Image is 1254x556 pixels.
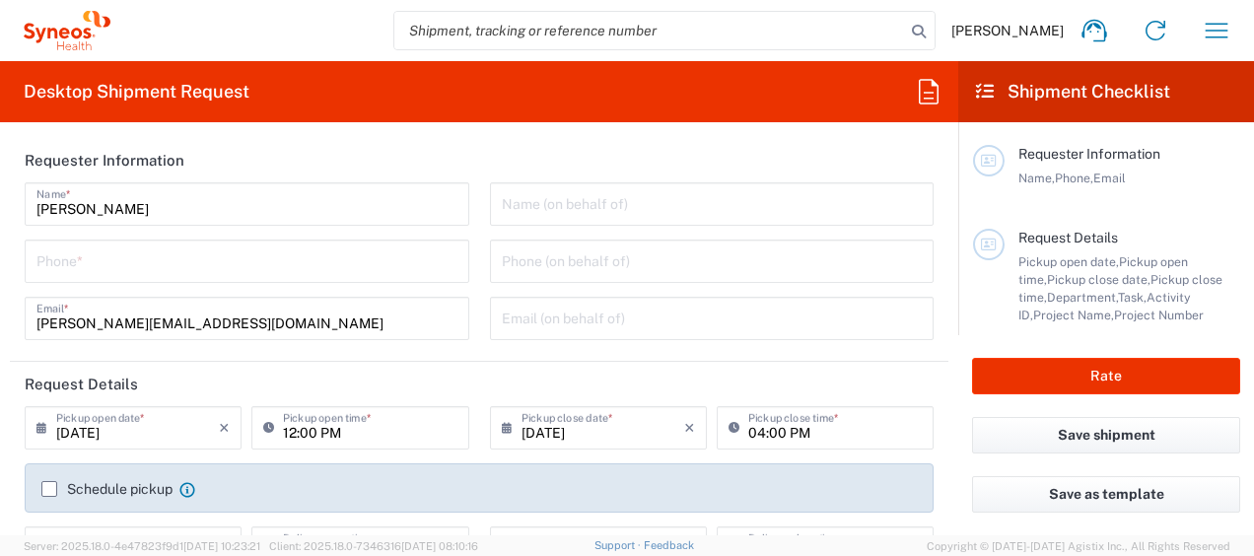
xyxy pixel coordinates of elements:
[1018,171,1055,185] span: Name,
[401,540,478,552] span: [DATE] 08:10:16
[1114,308,1204,322] span: Project Number
[927,537,1230,555] span: Copyright © [DATE]-[DATE] Agistix Inc., All Rights Reserved
[1055,171,1093,185] span: Phone,
[1047,272,1150,287] span: Pickup close date,
[972,358,1240,394] button: Rate
[269,540,478,552] span: Client: 2025.18.0-7346316
[1018,230,1118,245] span: Request Details
[1018,146,1160,162] span: Requester Information
[25,375,138,394] h2: Request Details
[644,539,694,551] a: Feedback
[1093,171,1126,185] span: Email
[976,80,1170,104] h2: Shipment Checklist
[24,80,249,104] h2: Desktop Shipment Request
[972,476,1240,513] button: Save as template
[1033,308,1114,322] span: Project Name,
[183,540,260,552] span: [DATE] 10:23:21
[972,417,1240,453] button: Save shipment
[1018,254,1119,269] span: Pickup open date,
[684,412,695,444] i: ×
[1118,290,1147,305] span: Task,
[594,539,644,551] a: Support
[219,412,230,444] i: ×
[951,22,1064,39] span: [PERSON_NAME]
[24,540,260,552] span: Server: 2025.18.0-4e47823f9d1
[1047,290,1118,305] span: Department,
[25,151,184,171] h2: Requester Information
[41,481,173,497] label: Schedule pickup
[394,12,905,49] input: Shipment, tracking or reference number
